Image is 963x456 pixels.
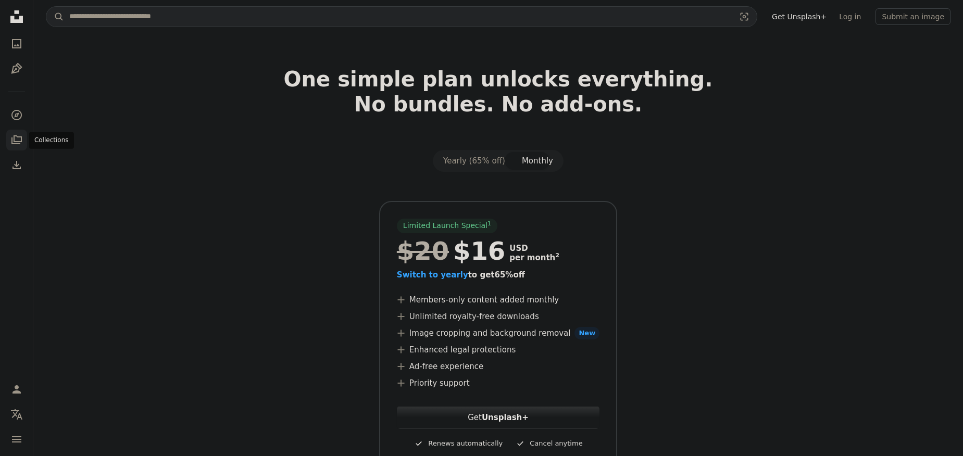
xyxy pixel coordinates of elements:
a: Log in / Sign up [6,379,27,400]
span: USD [509,244,559,253]
a: 2 [553,253,561,262]
span: Switch to yearly [397,270,468,280]
a: Illustrations [6,58,27,79]
li: Priority support [397,377,599,389]
button: Submit an image [876,8,951,25]
button: Menu [6,429,27,450]
li: Members-only content added monthly [397,294,599,306]
sup: 1 [487,220,491,226]
h2: One simple plan unlocks everything. No bundles. No add-ons. [161,67,836,142]
a: 1 [485,221,493,231]
button: Switch to yearlyto get65%off [397,269,525,281]
a: Get Unsplash+ [766,8,833,25]
button: Language [6,404,27,425]
li: Unlimited royalty-free downloads [397,310,599,323]
button: Visual search [732,7,757,27]
button: Yearly (65% off) [435,152,514,170]
a: Home — Unsplash [6,6,27,29]
span: New [574,327,599,339]
a: Log in [833,8,867,25]
a: Photos [6,33,27,54]
a: Collections [6,130,27,150]
a: Download History [6,155,27,175]
div: Limited Launch Special [397,219,497,233]
li: Enhanced legal protections [397,344,599,356]
li: Ad-free experience [397,360,599,373]
div: Cancel anytime [515,437,582,450]
sup: 2 [555,252,559,259]
strong: Unsplash+ [482,413,529,422]
a: Explore [6,105,27,125]
div: Renews automatically [414,437,503,450]
span: per month [509,253,559,262]
span: $20 [397,237,449,264]
form: Find visuals sitewide [46,6,757,27]
div: $16 [397,237,505,264]
button: Search Unsplash [46,7,64,27]
button: GetUnsplash+ [397,406,599,429]
button: Monthly [514,152,561,170]
li: Image cropping and background removal [397,327,599,339]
